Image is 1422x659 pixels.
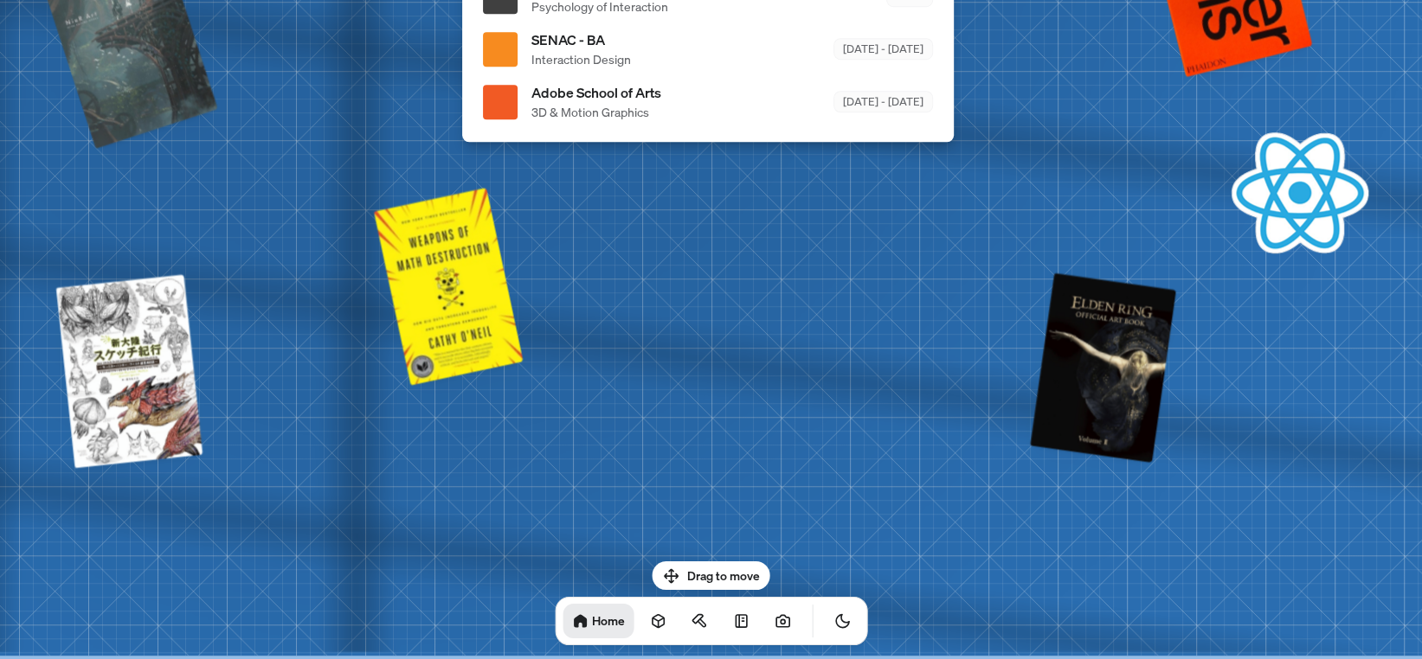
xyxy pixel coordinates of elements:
span: Adobe School of Arts [531,82,661,103]
div: [DATE] - [DATE] [833,38,933,60]
h1: Home [592,612,625,629]
span: SENAC - BA [531,29,631,50]
span: 3D & Motion Graphics [531,103,661,121]
button: Toggle Theme [825,604,859,638]
a: Home [563,604,634,638]
div: [DATE] - [DATE] [833,91,933,112]
span: Interaction Design [531,50,631,68]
